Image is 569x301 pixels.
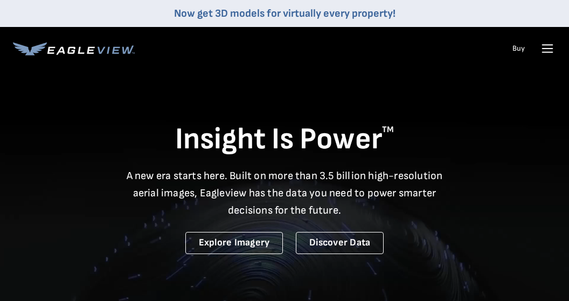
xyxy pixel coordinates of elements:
[13,121,556,159] h1: Insight Is Power
[174,7,395,20] a: Now get 3D models for virtually every property!
[185,232,283,254] a: Explore Imagery
[512,44,525,53] a: Buy
[120,167,449,219] p: A new era starts here. Built on more than 3.5 billion high-resolution aerial images, Eagleview ha...
[296,232,384,254] a: Discover Data
[382,125,394,135] sup: TM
